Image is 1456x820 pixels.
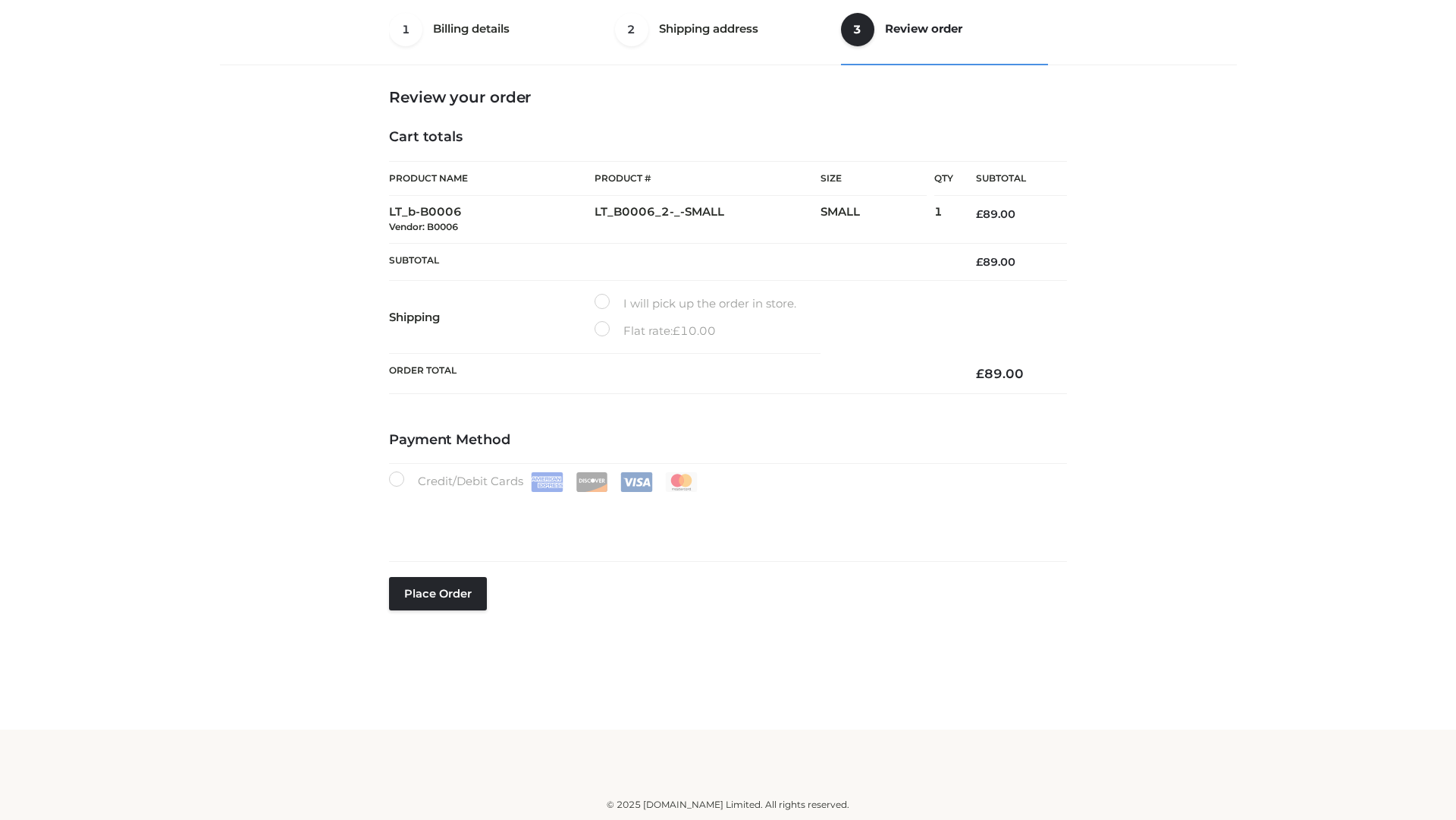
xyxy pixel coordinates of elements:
label: I will pick up the order in store. [595,294,796,314]
h4: Payment Method [389,432,1067,449]
th: Shipping [389,281,595,354]
td: 1 [934,196,953,244]
th: Order Total [389,354,953,394]
th: Subtotal [953,162,1067,196]
td: LT_b-B0006 [389,196,595,244]
span: £ [976,207,983,221]
img: Discover [576,472,608,492]
img: Mastercard [665,472,698,492]
th: Size [821,162,927,196]
td: SMALL [821,196,934,244]
label: Credit/Debit Cards [389,471,699,492]
div: © 2025 [DOMAIN_NAME] Limited. All rights reserved. [225,797,1231,812]
th: Product # [595,161,821,196]
bdi: 89.00 [976,255,1015,269]
span: £ [976,255,983,269]
h3: Review your order [389,88,1067,106]
th: Qty [934,161,953,196]
bdi: 10.00 [673,323,716,338]
button: Place order [389,577,487,610]
h4: Cart totals [389,129,1067,146]
bdi: 89.00 [976,366,1024,381]
img: Visa [620,472,653,492]
span: £ [673,323,680,338]
span: £ [976,366,984,381]
iframe: Secure payment input frame [386,489,1064,544]
img: Amex [531,472,563,492]
label: Flat rate: [595,321,716,341]
bdi: 89.00 [976,207,1015,221]
th: Product Name [389,161,595,196]
th: Subtotal [389,243,953,280]
small: Vendor: B0006 [389,221,458,232]
td: LT_B0006_2-_-SMALL [595,196,821,244]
